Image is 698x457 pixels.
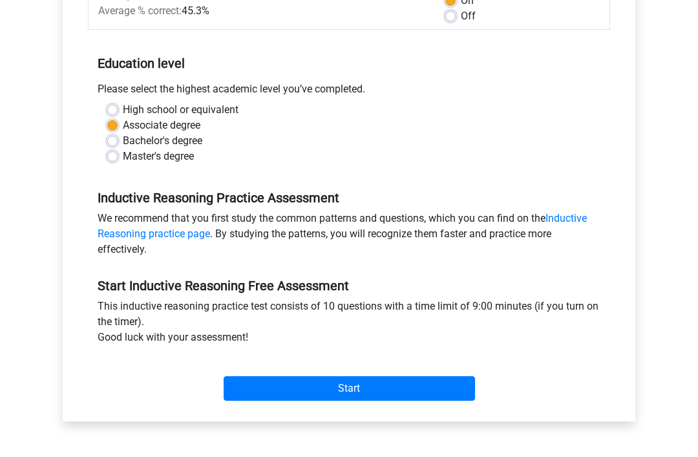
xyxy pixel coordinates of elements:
[123,118,200,134] label: Associate degree
[123,134,202,149] label: Bachelor's degree
[98,51,600,77] h5: Education level
[98,5,182,17] span: Average % correct:
[98,279,600,294] h5: Start Inductive Reasoning Free Assessment
[461,9,476,25] label: Off
[98,191,600,206] h5: Inductive Reasoning Practice Assessment
[89,4,436,19] div: 45.3%
[88,82,610,103] div: Please select the highest academic level you’ve completed.
[88,299,610,351] div: This inductive reasoning practice test consists of 10 questions with a time limit of 9:00 minutes...
[123,149,194,165] label: Master's degree
[123,103,238,118] label: High school or equivalent
[88,211,610,263] div: We recommend that you first study the common patterns and questions, which you can find on the . ...
[224,377,475,401] input: Start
